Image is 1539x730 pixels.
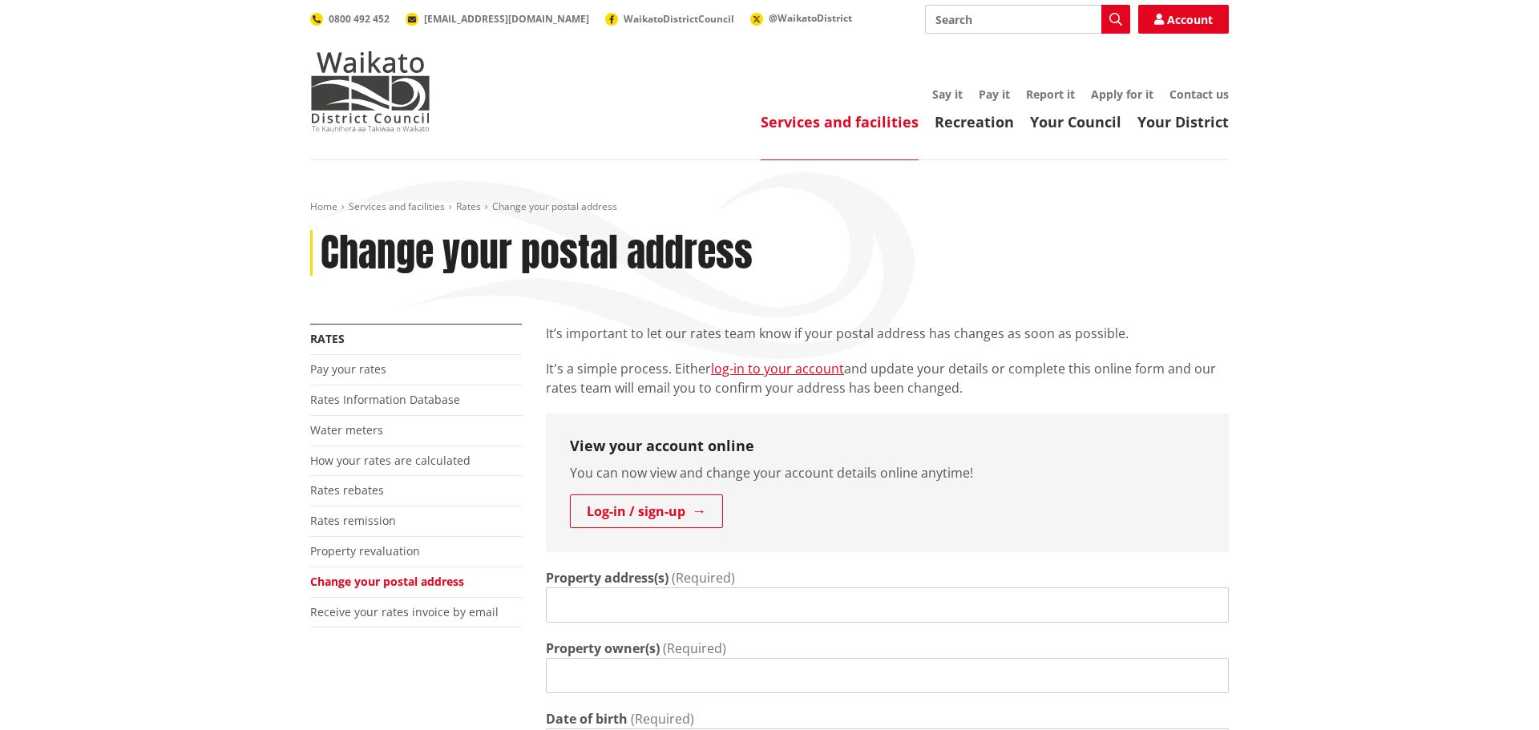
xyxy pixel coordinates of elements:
[1091,87,1153,102] a: Apply for it
[310,482,384,498] a: Rates rebates
[310,453,471,468] a: How your rates are calculated
[492,200,617,213] span: Change your postal address
[310,200,337,213] a: Home
[1137,112,1229,131] a: Your District
[935,112,1014,131] a: Recreation
[624,12,734,26] span: WaikatoDistrictCouncil
[932,87,963,102] a: Say it
[570,438,1205,455] h3: View your account online
[406,12,589,26] a: [EMAIL_ADDRESS][DOMAIN_NAME]
[310,12,390,26] a: 0800 492 452
[546,324,1229,343] p: It’s important to let our rates team know if your postal address has changes as soon as possible.
[310,331,345,346] a: Rates
[631,710,694,728] span: (Required)
[310,51,430,131] img: Waikato District Council - Te Kaunihera aa Takiwaa o Waikato
[321,230,753,276] h1: Change your postal address
[570,463,1205,482] p: You can now view and change your account details online anytime!
[546,639,660,658] label: Property owner(s)
[546,568,669,587] label: Property address(s)
[1030,112,1121,131] a: Your Council
[310,200,1229,214] nav: breadcrumb
[1138,5,1229,34] a: Account
[310,422,383,438] a: Water meters
[310,361,386,377] a: Pay your rates
[310,574,464,589] a: Change your postal address
[310,392,460,407] a: Rates Information Database
[1169,87,1229,102] a: Contact us
[456,200,481,213] a: Rates
[310,513,396,528] a: Rates remission
[769,11,852,25] span: @WaikatoDistrict
[424,12,589,26] span: [EMAIL_ADDRESS][DOMAIN_NAME]
[570,494,723,528] a: Log-in / sign-up
[672,569,735,587] span: (Required)
[663,639,726,657] span: (Required)
[979,87,1010,102] a: Pay it
[329,12,390,26] span: 0800 492 452
[925,5,1130,34] input: Search input
[310,543,420,559] a: Property revaluation
[605,12,734,26] a: WaikatoDistrictCouncil
[349,200,445,213] a: Services and facilities
[711,360,844,377] a: log-in to your account
[750,11,852,25] a: @WaikatoDistrict
[1026,87,1075,102] a: Report it
[761,112,919,131] a: Services and facilities
[546,709,628,728] label: Date of birth
[546,359,1229,397] p: It's a simple process. Either and update your details or complete this online form and our rates ...
[310,604,499,619] a: Receive your rates invoice by email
